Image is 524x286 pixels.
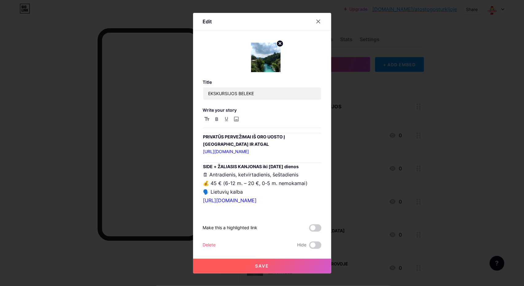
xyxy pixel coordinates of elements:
[193,259,331,273] button: Save
[203,79,321,85] h3: Title
[203,107,321,113] h3: Write your story
[203,170,321,265] p: 🗓 Antradienis, ketvirtadienis, šeštadienis 💰 45 € (6-12 m. – 20 €, 0-5 m. nemokamai) 🗣️ Lietuvių ...
[203,242,216,249] div: Delete
[203,18,212,25] div: Edit
[203,149,249,154] a: [URL][DOMAIN_NAME]
[203,134,286,147] strong: PRIVATŪS PERVEŽIMAI IŠ ORO UOSTO Į [GEOGRAPHIC_DATA] IR ATGAL
[251,43,281,72] img: link_thumbnail
[255,263,269,269] span: Save
[203,197,257,203] a: [URL][DOMAIN_NAME]
[203,164,299,169] strong: SIDE + ŽALIASIS KANJONAS iki [DATE] dienos
[203,224,258,232] div: Make this a highlighted link
[297,242,307,249] span: Hide
[203,87,321,100] input: Title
